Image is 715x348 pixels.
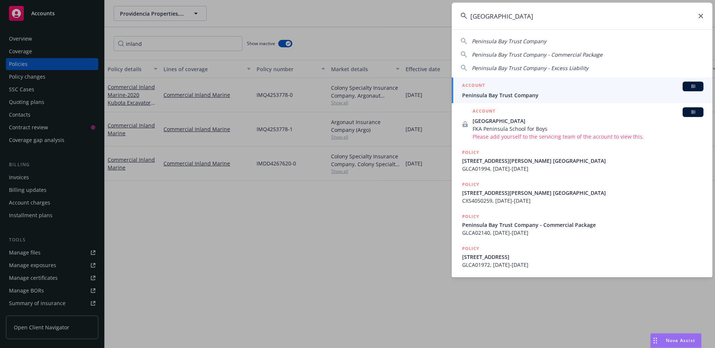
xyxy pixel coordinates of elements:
[462,253,703,261] span: [STREET_ADDRESS]
[462,149,479,156] h5: POLICY
[473,133,703,140] span: Please add yourself to the servicing team of the account to view this.
[651,333,660,348] div: Drag to move
[452,209,712,241] a: POLICYPeninsula Bay Trust Company - Commercial PackageGLCA02140, [DATE]-[DATE]
[686,109,700,116] span: BI
[473,125,703,133] span: FKA Peninsula School for Boys
[452,77,712,103] a: ACCOUNTBIPeninsula Bay Trust Company
[462,229,703,237] span: GLCA02140, [DATE]-[DATE]
[472,64,588,72] span: Peninsula Bay Trust Company - Excess Liability
[462,189,703,197] span: [STREET_ADDRESS][PERSON_NAME] [GEOGRAPHIC_DATA]
[452,145,712,177] a: POLICY[STREET_ADDRESS][PERSON_NAME] [GEOGRAPHIC_DATA]GLCA01994, [DATE]-[DATE]
[462,165,703,173] span: GLCA01994, [DATE]-[DATE]
[462,261,703,269] span: GLCA01972, [DATE]-[DATE]
[462,213,479,220] h5: POLICY
[462,245,479,252] h5: POLICY
[473,107,495,116] h5: ACCOUNT
[462,221,703,229] span: Peninsula Bay Trust Company - Commercial Package
[462,181,479,188] h5: POLICY
[462,91,703,99] span: Peninsula Bay Trust Company
[473,117,703,125] span: [GEOGRAPHIC_DATA]
[452,241,712,273] a: POLICY[STREET_ADDRESS]GLCA01972, [DATE]-[DATE]
[650,333,702,348] button: Nova Assist
[462,197,703,205] span: CXS4050259, [DATE]-[DATE]
[452,103,712,145] a: ACCOUNTBI[GEOGRAPHIC_DATA]FKA Peninsula School for BoysPlease add yourself to the servicing team ...
[462,82,485,91] h5: ACCOUNT
[452,3,712,29] input: Search...
[462,157,703,165] span: [STREET_ADDRESS][PERSON_NAME] [GEOGRAPHIC_DATA]
[666,337,695,344] span: Nova Assist
[472,38,546,45] span: Peninsula Bay Trust Company
[452,177,712,209] a: POLICY[STREET_ADDRESS][PERSON_NAME] [GEOGRAPHIC_DATA]CXS4050259, [DATE]-[DATE]
[686,83,700,90] span: BI
[472,51,603,58] span: Peninsula Bay Trust Company - Commercial Package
